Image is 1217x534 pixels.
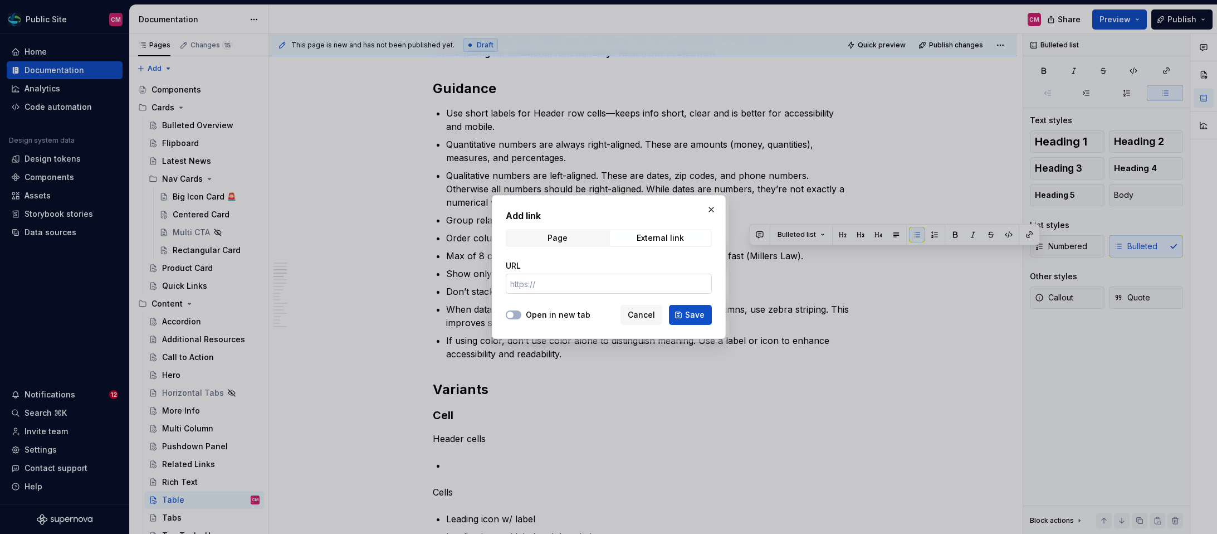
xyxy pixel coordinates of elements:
[637,234,684,242] div: External link
[547,234,567,242] div: Page
[506,274,712,294] input: https://
[506,209,712,222] h2: Add link
[628,309,655,321] span: Cancel
[685,309,705,321] span: Save
[506,260,521,271] label: URL
[526,309,590,321] label: Open in new tab
[669,305,712,325] button: Save
[620,305,662,325] button: Cancel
